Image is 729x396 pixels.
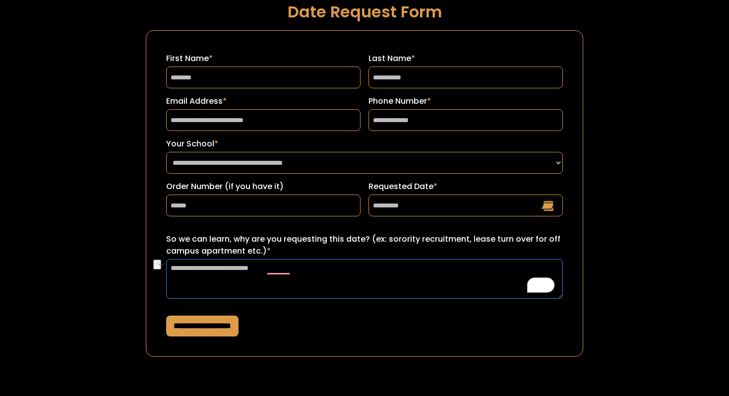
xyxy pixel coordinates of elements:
[166,181,361,193] label: Order Number (if you have it)
[368,95,563,107] label: Phone Number
[166,233,563,257] label: So we can learn, why are you requesting this date? (ex: sorority recruitment, lease turn over for...
[368,53,563,65] label: Last Name
[166,53,361,65] label: First Name
[166,259,563,299] textarea: To enrich screen reader interactions, please activate Accessibility in Grammarly extension settings
[166,95,361,107] label: Email Address
[146,3,583,20] h1: Date Request Form
[368,181,563,193] label: Requested Date
[166,138,563,150] label: Your School
[146,30,583,357] form: Request a Date Form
